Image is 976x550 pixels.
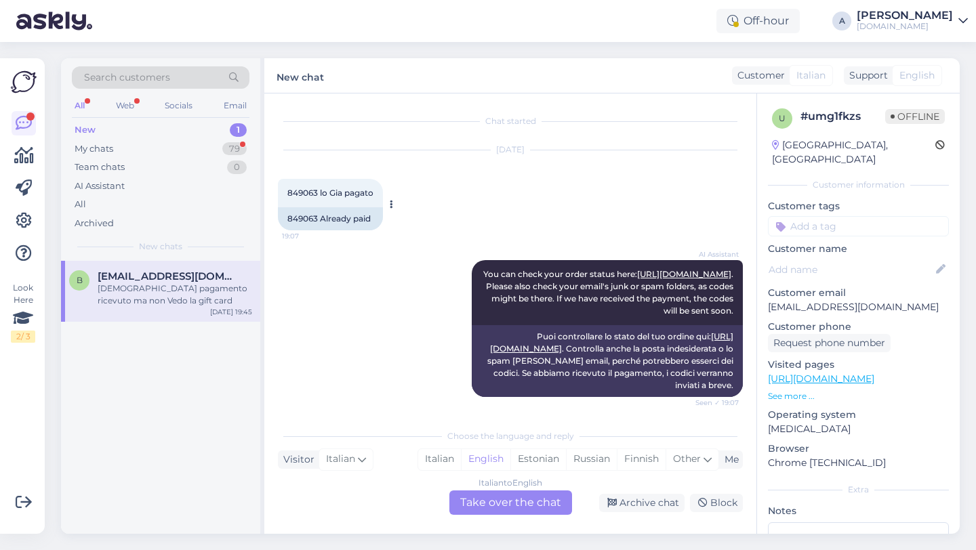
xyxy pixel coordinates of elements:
div: [PERSON_NAME] [857,10,953,21]
p: Customer tags [768,199,949,213]
p: Customer email [768,286,949,300]
p: [MEDICAL_DATA] [768,422,949,436]
div: Support [844,68,888,83]
div: All [75,198,86,211]
div: Extra [768,484,949,496]
p: Operating system [768,408,949,422]
p: Visited pages [768,358,949,372]
input: Add name [769,262,933,277]
div: Russian [566,449,617,469]
div: Archived [75,217,114,230]
div: Finnish [617,449,666,469]
a: [URL][DOMAIN_NAME] [637,269,731,279]
div: 0 [227,161,247,174]
div: A [832,12,851,30]
div: [DATE] [278,144,743,156]
span: Italian [796,68,826,83]
span: Seen ✓ 19:07 [688,398,739,408]
div: # umg1fkzs [800,108,885,125]
p: Customer name [768,242,949,256]
p: Customer phone [768,320,949,334]
div: Estonian [510,449,566,469]
a: [PERSON_NAME][DOMAIN_NAME] [857,10,968,32]
div: My chats [75,142,113,156]
div: 849063 Already paid [278,207,383,230]
div: English [461,449,510,469]
span: 849063 lo Gia pagato [287,188,373,198]
div: Choose the language and reply [278,430,743,442]
div: Me [719,452,739,467]
div: Italian [418,449,461,469]
span: Search customers [84,70,170,85]
div: Customer [732,68,785,83]
span: Other [673,452,701,465]
span: bakhtazineb95@gmail.com [98,270,239,282]
div: Web [113,97,137,114]
div: Email [221,97,249,114]
span: b [77,275,83,285]
span: Offline [885,109,945,124]
span: AI Assistant [688,249,739,259]
div: Off-hour [716,9,800,33]
div: Italian to English [479,477,542,489]
a: [URL][DOMAIN_NAME] [768,373,874,385]
div: Take over the chat [449,490,572,515]
div: Archive chat [599,494,685,512]
div: [GEOGRAPHIC_DATA], [GEOGRAPHIC_DATA] [772,138,935,167]
div: Request phone number [768,334,891,352]
p: [EMAIL_ADDRESS][DOMAIN_NAME] [768,300,949,314]
p: Browser [768,442,949,456]
div: Customer information [768,179,949,191]
div: Look Here [11,282,35,343]
div: 1 [230,123,247,137]
input: Add a tag [768,216,949,236]
div: All [72,97,87,114]
span: u [779,113,786,123]
span: New chats [139,240,182,253]
img: Askly Logo [11,69,37,95]
p: Notes [768,504,949,518]
label: New chat [277,66,324,85]
div: Visitor [278,452,314,467]
span: You can check your order status here: . Please also check your email's junk or spam folders, as c... [483,269,735,316]
div: [DOMAIN_NAME] [857,21,953,32]
div: [DATE] 19:45 [210,307,252,317]
div: Puoi controllare lo stato del tuo ordine qui: . Controlla anche la posta indesiderata o lo spam [... [472,325,743,397]
div: AI Assistant [75,179,125,193]
div: 2 / 3 [11,331,35,343]
p: See more ... [768,390,949,402]
div: Chat started [278,115,743,127]
div: [DEMOGRAPHIC_DATA] pagamento ricevuto ma non Vedo la gift card [98,282,252,307]
div: Socials [162,97,195,114]
p: Chrome [TECHNICAL_ID] [768,456,949,470]
div: New [75,123,96,137]
div: Block [690,494,743,512]
div: 79 [222,142,247,156]
span: Italian [326,452,355,467]
span: 19:07 [282,231,333,241]
span: English [899,68,935,83]
div: Team chats [75,161,125,174]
